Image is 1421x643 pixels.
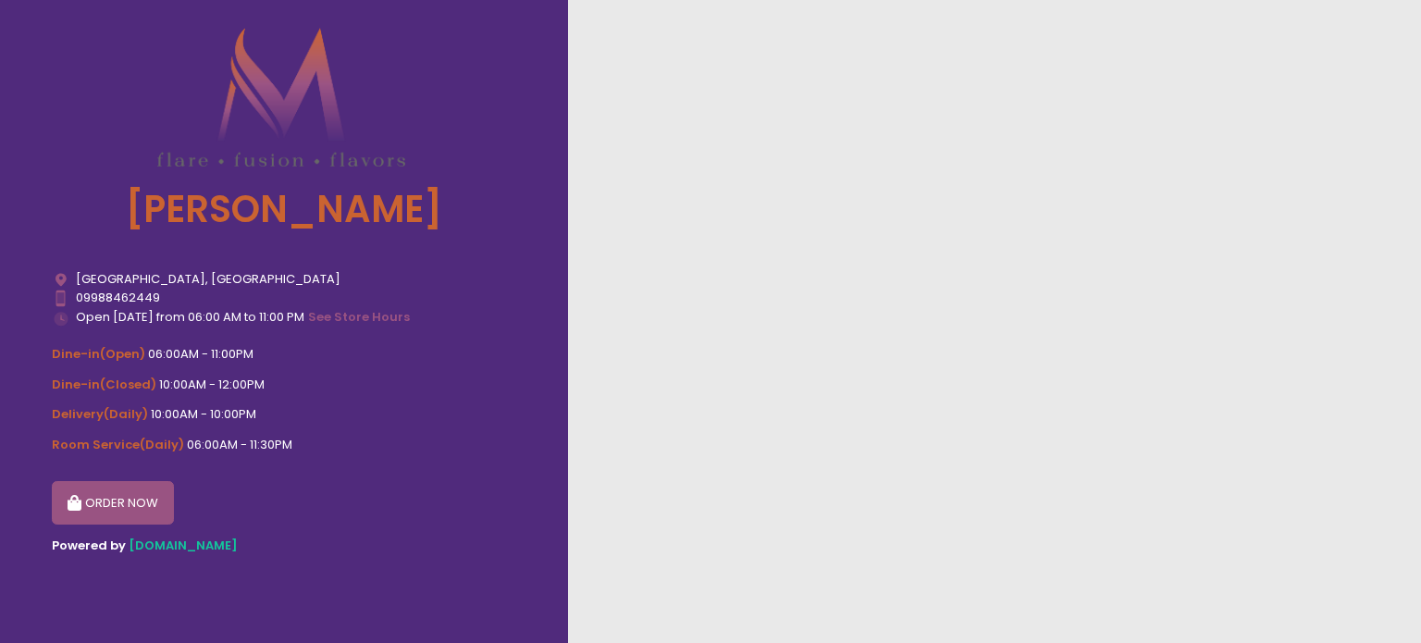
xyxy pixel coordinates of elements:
div: Open [DATE] from 06:00 AM to 11:00 PM [52,307,516,328]
b: Dine-in(Open) [52,345,145,363]
b: Delivery(Daily) [52,405,148,423]
b: Room Service(Daily) [52,436,184,453]
div: 09988462449 [52,289,516,307]
div: 06:00AM - 11:30PM [52,436,516,454]
img: Mento [157,28,405,167]
div: 10:00AM - 12:00PM [52,376,516,394]
div: 06:00AM - 11:00PM [52,345,516,364]
a: [DOMAIN_NAME] [129,537,238,554]
button: see store hours [307,307,411,328]
b: Dine-in(Closed) [52,376,156,393]
div: [GEOGRAPHIC_DATA], [GEOGRAPHIC_DATA] [52,270,516,289]
div: 10:00AM - 10:00PM [52,405,516,424]
button: ORDER NOW [52,481,174,526]
div: [PERSON_NAME] [52,167,516,253]
div: Powered by [52,537,516,555]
